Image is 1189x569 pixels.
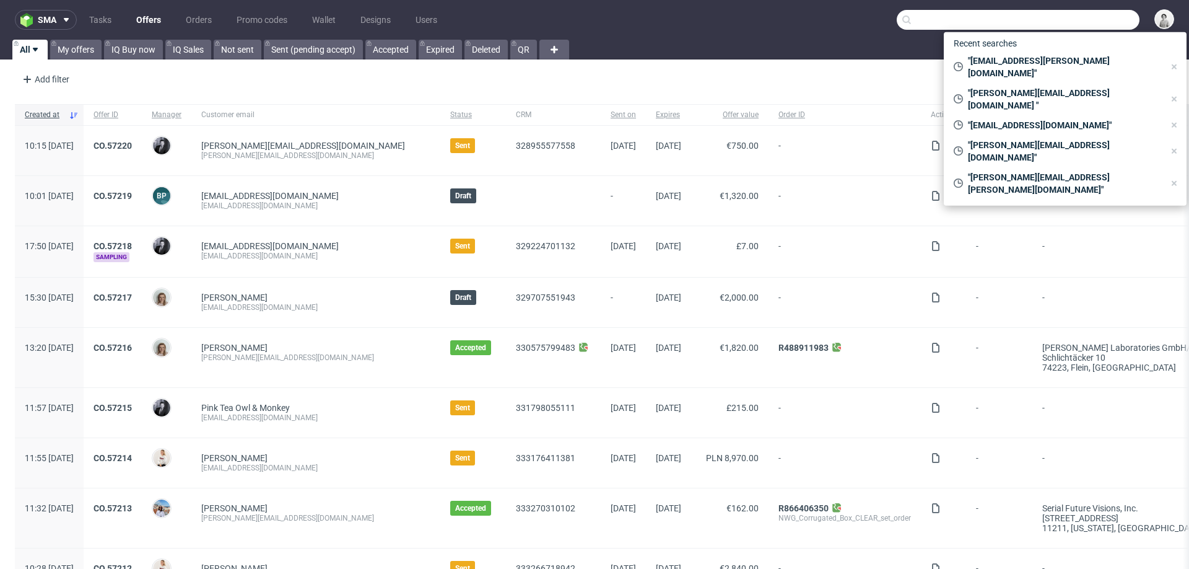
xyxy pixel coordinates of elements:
a: 331798055111 [516,403,575,413]
span: 11:57 [DATE] [25,403,74,413]
span: - [976,343,1022,373]
span: 11:55 [DATE] [25,453,74,463]
a: 330575799483 [516,343,575,353]
a: [PERSON_NAME] [201,343,268,353]
img: Philippe Dubuy [153,399,170,417]
img: logo [20,13,38,27]
span: Accepted [455,343,486,353]
span: - [778,293,911,312]
a: 329224701132 [516,241,575,251]
a: CO.57213 [94,503,132,513]
span: Manager [152,110,181,120]
a: CO.57217 [94,293,132,302]
span: [EMAIL_ADDRESS][DOMAIN_NAME] [201,241,339,251]
span: [DATE] [611,453,636,463]
span: Sent [455,241,470,251]
span: [DATE] [656,343,681,353]
div: [PERSON_NAME][EMAIL_ADDRESS][DOMAIN_NAME] [201,151,430,161]
div: [EMAIL_ADDRESS][DOMAIN_NAME] [201,251,430,261]
span: Sent [455,141,470,151]
a: 328955577558 [516,141,575,151]
a: Promo codes [229,10,295,30]
span: [DATE] [656,241,681,251]
span: Offer ID [94,110,132,120]
div: [EMAIL_ADDRESS][DOMAIN_NAME] [201,463,430,473]
span: - [976,453,1022,473]
span: 10:01 [DATE] [25,191,74,201]
img: Dudek Mariola [1156,11,1173,28]
div: NWG_Corrugated_Box_CLEAR_set_order [778,513,911,523]
a: 329707551943 [516,293,575,302]
span: €750.00 [726,141,759,151]
div: [EMAIL_ADDRESS][DOMAIN_NAME] [201,413,430,423]
img: Marta Kozłowska [153,500,170,517]
span: [PERSON_NAME][EMAIL_ADDRESS][DOMAIN_NAME] [201,141,405,151]
div: [PERSON_NAME][EMAIL_ADDRESS][DOMAIN_NAME] [201,353,430,363]
span: - [778,403,911,423]
span: [DATE] [656,453,681,463]
span: Sampling [94,252,129,262]
a: CO.57218 [94,241,132,251]
span: "[PERSON_NAME][EMAIL_ADDRESS][DOMAIN_NAME]" [963,139,1164,164]
div: [PERSON_NAME][EMAIL_ADDRESS][DOMAIN_NAME] [201,513,430,523]
span: £215.00 [726,403,759,413]
span: [DATE] [656,403,681,413]
span: €2,000.00 [720,293,759,302]
span: Sent [455,403,470,413]
span: €1,820.00 [720,343,759,353]
span: [DATE] [611,343,636,353]
a: IQ Buy now [104,40,163,60]
span: £7.00 [736,241,759,251]
span: €1,320.00 [720,191,759,201]
span: - [976,503,1022,533]
a: Tasks [82,10,119,30]
a: IQ Sales [165,40,211,60]
span: CRM [516,110,591,120]
span: Draft [455,191,471,201]
a: All [12,40,48,60]
div: [EMAIL_ADDRESS][DOMAIN_NAME] [201,201,430,211]
span: [DATE] [611,241,636,251]
a: R866406350 [778,503,829,513]
span: Customer email [201,110,430,120]
figcaption: BP [153,187,170,205]
span: €162.00 [726,503,759,513]
a: CO.57216 [94,343,132,353]
span: - [778,141,911,161]
span: - [976,293,1022,312]
img: Monika Poźniak [153,289,170,306]
a: Not sent [214,40,261,60]
a: Expired [419,40,462,60]
span: "[PERSON_NAME][EMAIL_ADDRESS][PERSON_NAME][DOMAIN_NAME]" [963,171,1164,196]
span: PLN 8,970.00 [706,453,759,463]
span: [DATE] [656,191,681,201]
a: Offers [129,10,168,30]
a: My offers [50,40,102,60]
img: Monika Poźniak [153,339,170,356]
a: CO.57214 [94,453,132,463]
img: Philippe Dubuy [153,137,170,154]
a: Pink Tea Owl & Monkey [201,403,290,413]
a: Accepted [365,40,416,60]
img: Philippe Dubuy [153,237,170,255]
span: [DATE] [611,141,636,151]
span: "[PERSON_NAME][EMAIL_ADDRESS][DOMAIN_NAME] " [963,87,1164,112]
span: Recent searches [949,33,1022,53]
span: Draft [455,293,471,302]
div: Add filter [17,69,72,89]
span: Offer value [701,110,759,120]
a: [PERSON_NAME] [201,453,268,463]
a: Orders [178,10,219,30]
a: R488911983 [778,343,829,353]
span: [DATE] [611,503,636,513]
span: [EMAIL_ADDRESS][DOMAIN_NAME] [201,191,339,201]
span: [DATE] [656,141,681,151]
span: sma [38,15,56,24]
span: - [976,241,1022,262]
span: Sent on [611,110,636,120]
span: 11:32 [DATE] [25,503,74,513]
span: 15:30 [DATE] [25,293,74,302]
span: Sent [455,453,470,463]
span: 10:15 [DATE] [25,141,74,151]
a: 333270310102 [516,503,575,513]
